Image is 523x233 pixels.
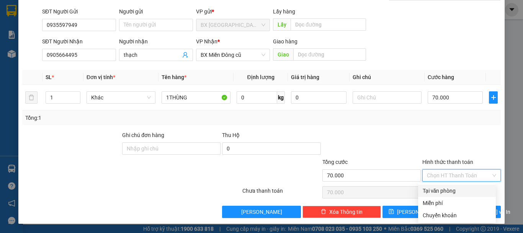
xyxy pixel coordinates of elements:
[273,38,297,45] span: Giao hàng
[293,48,366,61] input: Dọc đường
[291,74,319,80] span: Giá trị hàng
[329,208,363,216] span: Xóa Thông tin
[389,209,394,215] span: save
[3,55,110,62] span: Nhận:
[322,159,348,165] span: Tổng cước
[162,91,230,104] input: VD: Bàn, Ghế
[42,7,116,16] div: SĐT Người Gửi
[42,37,116,46] div: SĐT Người Nhận
[422,159,473,165] label: Hình thức thanh toán
[277,91,285,104] span: kg
[122,142,221,155] input: Ghi chú đơn hàng
[196,38,217,45] span: VP Nhận
[273,18,291,31] span: Lấy
[247,74,274,80] span: Định lượng
[27,27,107,41] span: 0941 78 2525
[46,74,52,80] span: SL
[201,19,265,31] span: BX Quảng Ngãi
[442,206,501,218] button: printer[PERSON_NAME] và In
[122,132,164,138] label: Ghi chú đơn hàng
[27,4,104,26] strong: CÔNG TY CP BÌNH TÂM
[350,70,425,85] th: Ghi chú
[222,132,240,138] span: Thu Hộ
[14,44,86,51] span: BX [GEOGRAPHIC_DATA] -
[3,44,14,51] span: Gửi:
[87,74,115,80] span: Đơn vị tính
[423,187,491,195] div: Tại văn phòng
[291,18,366,31] input: Dọc đường
[201,49,265,61] span: BX Miền Đông cũ
[196,7,270,16] div: VP gửi
[273,8,295,15] span: Lấy hàng
[3,6,26,40] img: logo
[382,206,441,218] button: save[PERSON_NAME]
[72,55,110,62] span: 0974962602 -
[397,208,438,216] span: [PERSON_NAME]
[302,206,381,218] button: deleteXóa Thông tin
[353,91,422,104] input: Ghi Chú
[489,94,497,101] span: plus
[119,37,193,46] div: Người nhận
[25,91,38,104] button: delete
[119,7,193,16] div: Người gửi
[242,187,322,200] div: Chưa thanh toán
[25,114,203,122] div: Tổng: 1
[321,209,326,215] span: delete
[27,27,107,41] span: BX Quảng Ngãi ĐT:
[489,91,498,104] button: plus
[91,92,151,103] span: Khác
[291,91,346,104] input: 0
[20,55,110,62] span: BX Miền Đông cũ -
[428,74,454,80] span: Cước hàng
[162,74,186,80] span: Tên hàng
[241,208,282,216] span: [PERSON_NAME]
[423,199,491,207] div: Miễn phí
[222,206,301,218] button: [PERSON_NAME]
[182,52,188,58] span: user-add
[423,211,491,220] div: Chuyển khoản
[273,48,293,61] span: Giao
